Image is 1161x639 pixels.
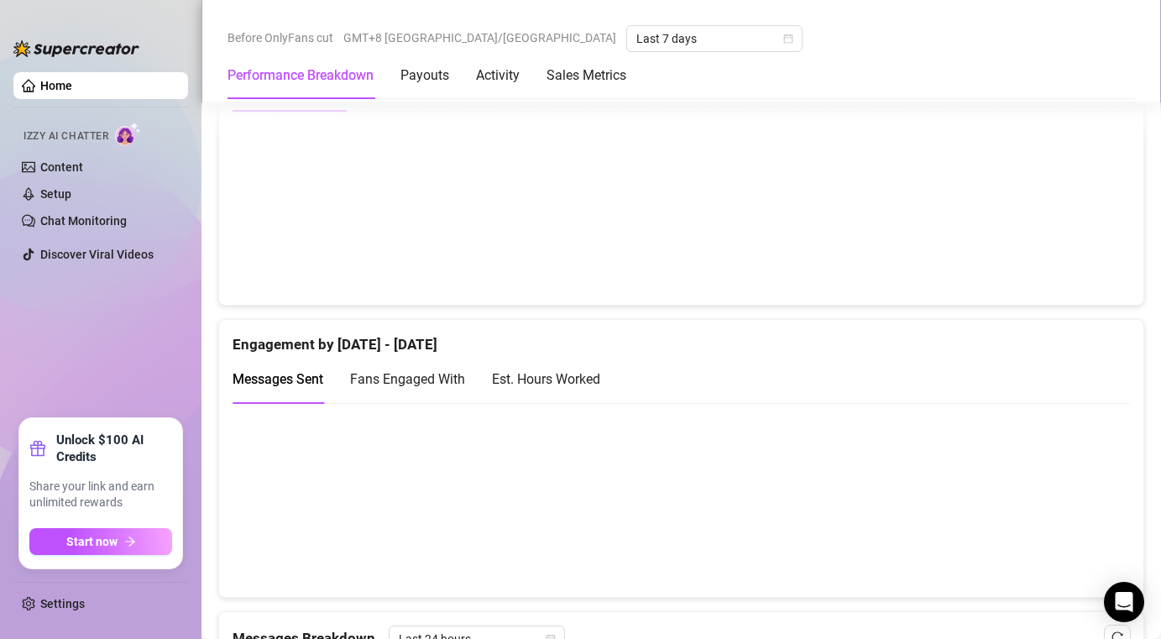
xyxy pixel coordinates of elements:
[29,528,172,555] button: Start nowarrow-right
[24,128,108,144] span: Izzy AI Chatter
[350,371,465,387] span: Fans Engaged With
[124,536,136,547] span: arrow-right
[66,535,118,548] span: Start now
[233,320,1130,356] div: Engagement by [DATE] - [DATE]
[40,79,72,92] a: Home
[547,65,626,86] div: Sales Metrics
[636,26,792,51] span: Last 7 days
[40,160,83,174] a: Content
[227,65,374,86] div: Performance Breakdown
[29,440,46,457] span: gift
[40,187,71,201] a: Setup
[56,432,172,465] strong: Unlock $100 AI Credits
[783,34,793,44] span: calendar
[227,25,333,50] span: Before OnlyFans cut
[40,248,154,261] a: Discover Viral Videos
[29,479,172,511] span: Share your link and earn unlimited rewards
[233,371,323,387] span: Messages Sent
[492,369,600,390] div: Est. Hours Worked
[476,65,520,86] div: Activity
[115,122,141,146] img: AI Chatter
[40,597,85,610] a: Settings
[13,40,139,57] img: logo-BBDzfeDw.svg
[40,214,127,228] a: Chat Monitoring
[343,25,616,50] span: GMT+8 [GEOGRAPHIC_DATA]/[GEOGRAPHIC_DATA]
[400,65,449,86] div: Payouts
[1104,582,1144,622] div: Open Intercom Messenger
